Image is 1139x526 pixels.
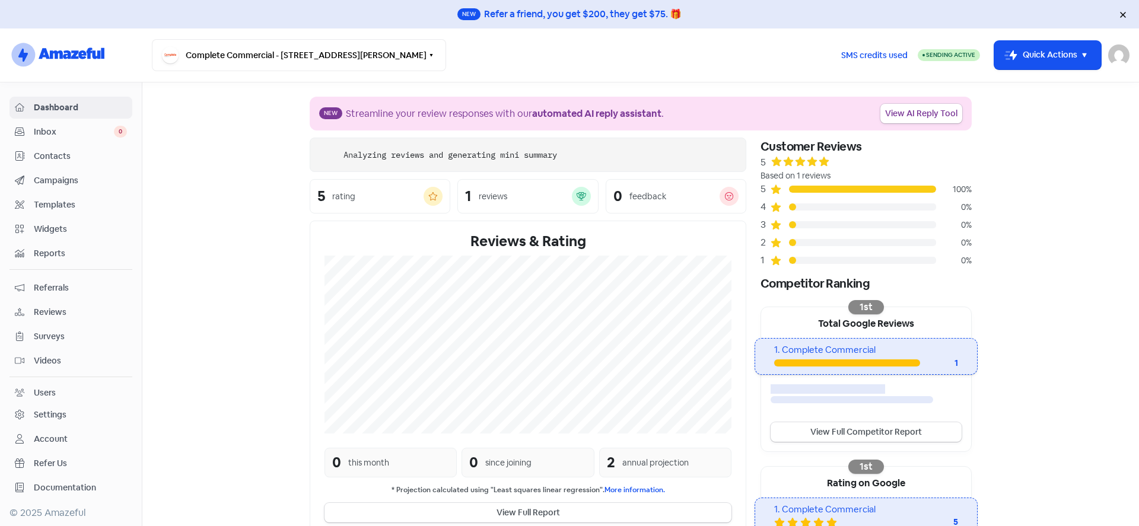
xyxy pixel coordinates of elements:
span: Documentation [34,482,127,494]
div: Rating on Google [761,467,971,498]
a: Campaigns [9,170,132,192]
div: 0% [936,219,972,231]
a: Widgets [9,218,132,240]
a: View Full Competitor Report [771,422,962,442]
button: Complete Commercial - [STREET_ADDRESS][PERSON_NAME] [152,39,446,71]
div: Streamline your review responses with our . [346,107,664,121]
a: Refer Us [9,452,132,474]
a: 1reviews [457,179,598,213]
a: Templates [9,194,132,216]
div: Account [34,433,68,445]
small: * Projection calculated using "Least squares linear regression". [324,484,731,496]
a: View AI Reply Tool [880,104,962,123]
div: rating [332,190,355,203]
div: 1. Complete Commercial [774,343,957,357]
span: Videos [34,355,127,367]
a: 0feedback [606,179,746,213]
button: Quick Actions [994,41,1101,69]
div: Competitor Ranking [761,275,972,292]
span: Refer Us [34,457,127,470]
a: Users [9,382,132,404]
div: 3 [761,218,770,232]
span: Reviews [34,306,127,318]
div: 0 [469,452,478,473]
div: Users [34,387,56,399]
div: 0 [332,452,341,473]
span: Templates [34,199,127,211]
div: 0% [936,237,972,249]
div: Refer a friend, you get $200, they get $75. 🎁 [484,7,682,21]
button: View Full Report [324,503,731,522]
a: More information. [605,485,665,495]
div: 2 [761,235,770,250]
span: New [319,107,342,119]
a: Reviews [9,301,132,323]
a: 5rating [310,179,450,213]
a: Videos [9,350,132,372]
b: automated AI reply assistant [532,107,661,120]
div: 0 [613,189,622,203]
div: 2 [607,452,615,473]
a: Account [9,428,132,450]
div: 5 [761,155,766,170]
div: © 2025 Amazeful [9,506,132,520]
a: Contacts [9,145,132,167]
div: Settings [34,409,66,421]
div: Reviews & Rating [324,231,731,252]
div: 0% [936,201,972,213]
div: 100% [936,183,972,196]
img: User [1108,44,1130,66]
span: New [457,8,481,20]
span: Surveys [34,330,127,343]
div: Analyzing reviews and generating mini summary [343,149,557,161]
div: since joining [485,457,532,469]
span: Dashboard [34,101,127,114]
div: 1 [761,253,770,267]
div: this month [348,457,389,469]
div: Total Google Reviews [761,307,971,338]
div: 1. Complete Commercial [774,503,957,517]
span: Sending Active [926,51,975,59]
a: Surveys [9,326,132,348]
a: Inbox 0 [9,121,132,143]
a: Referrals [9,277,132,299]
div: 1 [465,189,472,203]
span: Widgets [34,223,127,235]
span: Inbox [34,126,114,138]
div: 1st [848,460,884,474]
div: 5 [761,182,770,196]
span: Reports [34,247,127,260]
span: SMS credits used [841,49,908,62]
div: 0% [936,254,972,267]
a: Sending Active [918,48,980,62]
div: 1 [920,357,958,369]
div: annual projection [622,457,689,469]
div: Customer Reviews [761,138,972,155]
span: Contacts [34,150,127,162]
div: feedback [629,190,666,203]
div: reviews [479,190,507,203]
span: 0 [114,126,127,138]
a: Settings [9,404,132,426]
a: Dashboard [9,97,132,119]
span: Campaigns [34,174,127,187]
div: 5 [317,189,325,203]
div: 4 [761,200,770,214]
div: Based on 1 reviews [761,170,972,182]
div: 1st [848,300,884,314]
a: SMS credits used [831,48,918,60]
a: Documentation [9,477,132,499]
a: Reports [9,243,132,264]
span: Referrals [34,282,127,294]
